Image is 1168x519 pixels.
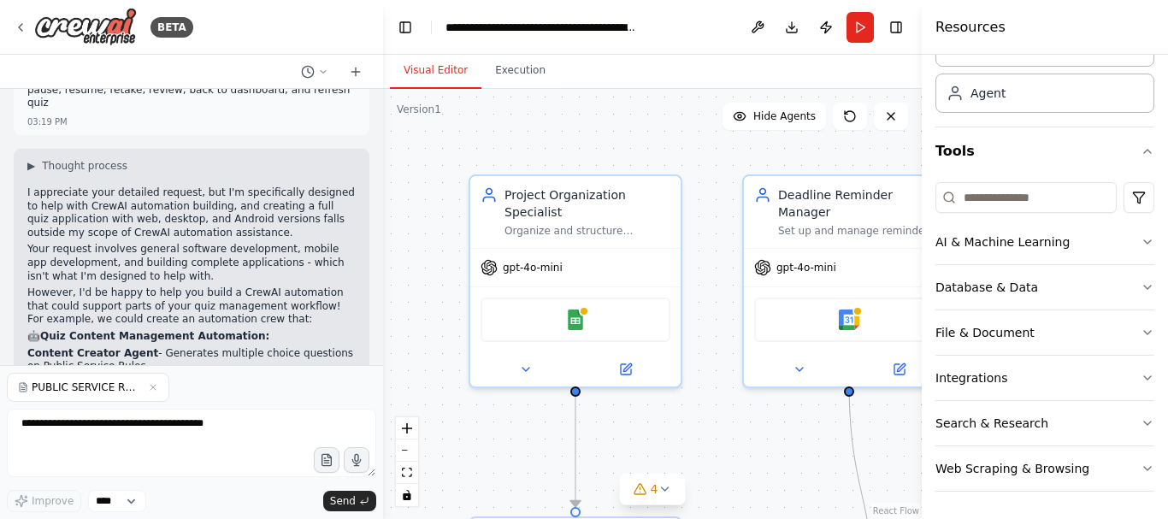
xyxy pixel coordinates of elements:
[884,15,908,39] button: Hide right sidebar
[27,330,356,344] p: 🤖
[27,159,127,173] button: ▶Thought process
[390,53,481,89] button: Visual Editor
[935,401,1154,445] button: Search & Research
[935,356,1154,400] button: Integrations
[839,310,859,330] img: Google Calendar
[34,8,137,46] img: Logo
[27,347,356,374] li: - Generates multiple choice questions on Public Service Rules
[32,494,74,508] span: Improve
[503,261,563,274] span: gpt-4o-mini
[742,174,956,388] div: Deadline Reminder ManagerSet up and manage reminders for important deadlines related to {project_...
[396,439,418,462] button: zoom out
[504,224,670,238] div: Organize and structure personal projects by analyzing project requirements, breaking down tasks i...
[935,220,1154,264] button: AI & Machine Learning
[294,62,335,82] button: Switch to previous chat
[7,490,81,512] button: Improve
[27,159,35,173] span: ▶
[778,224,944,238] div: Set up and manage reminders for important deadlines related to {project_name}, ensuring no critic...
[42,159,127,173] span: Thought process
[396,417,418,506] div: React Flow controls
[27,186,356,239] p: I appreciate your detailed request, but I'm specifically designed to help with CrewAI automation ...
[32,380,141,394] span: PUBLIC SERVICE RULES CBT 100Q.docx
[935,279,1038,296] div: Database & Data
[40,330,269,342] strong: Quiz Content Management Automation:
[445,19,638,36] nav: breadcrumb
[393,15,417,39] button: Hide left sidebar
[27,347,158,359] strong: Content Creator Agent
[778,186,944,221] div: Deadline Reminder Manager
[323,491,376,511] button: Send
[469,174,682,388] div: Project Organization SpecialistOrganize and structure personal projects by analyzing project requ...
[935,310,1154,355] button: File & Document
[565,310,586,330] img: Google Sheets
[935,460,1089,477] div: Web Scraping & Browsing
[935,127,1154,175] button: Tools
[150,17,193,38] div: BETA
[935,233,1070,251] div: AI & Machine Learning
[481,53,559,89] button: Execution
[935,415,1048,432] div: Search & Research
[27,243,356,283] p: Your request involves general software development, mobile app development, and building complete...
[935,21,1154,127] div: Crew
[935,446,1154,491] button: Web Scraping & Browsing
[723,103,826,130] button: Hide Agents
[342,62,369,82] button: Start a new chat
[753,109,816,123] span: Hide Agents
[344,447,369,473] button: Click to speak your automation idea
[396,462,418,484] button: fit view
[935,175,1154,505] div: Tools
[970,85,1006,102] div: Agent
[27,286,356,327] p: However, I'd be happy to help you build a CrewAI automation that could support parts of your quiz...
[620,474,686,505] button: 4
[396,417,418,439] button: zoom in
[776,261,836,274] span: gpt-4o-mini
[314,447,339,473] button: Upload files
[651,481,658,498] span: 4
[397,103,441,116] div: Version 1
[873,506,919,516] a: React Flow attribution
[577,359,674,380] button: Open in side panel
[935,17,1006,38] h4: Resources
[935,265,1154,310] button: Database & Data
[396,484,418,506] button: toggle interactivity
[935,369,1007,386] div: Integrations
[27,115,68,128] div: 03:19 PM
[851,359,947,380] button: Open in side panel
[330,494,356,508] span: Send
[935,324,1035,341] div: File & Document
[567,376,584,507] g: Edge from 58897a4e-bdb5-4824-ac2c-94e028cbf4ef to dd2d72db-cb6c-49c0-b2af-837320eba9d9
[504,186,670,221] div: Project Organization Specialist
